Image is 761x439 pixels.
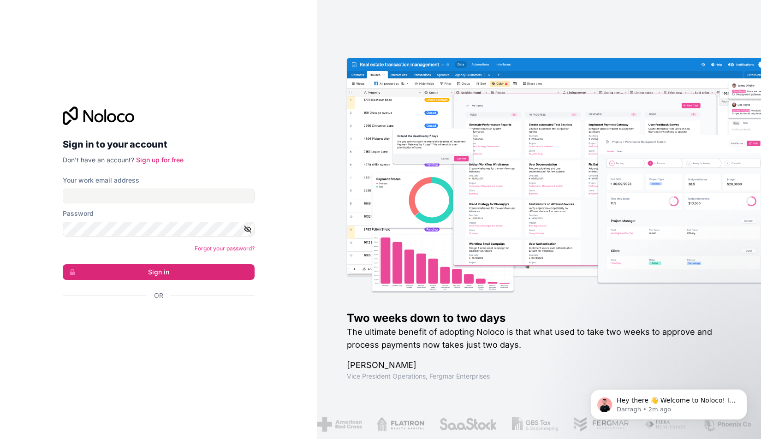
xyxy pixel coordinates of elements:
input: Password [63,222,255,237]
h1: Vice President Operations , Fergmar Enterprises [347,372,732,381]
a: Sign up for free [136,156,184,164]
h1: [PERSON_NAME] [347,359,732,372]
img: /assets/saastock-C6Zbiodz.png [439,417,497,432]
h2: The ultimate benefit of adopting Noloco is that what used to take two weeks to approve and proces... [347,326,732,351]
img: /assets/american-red-cross-BAupjrZR.png [317,417,362,432]
img: /assets/flatiron-C8eUkumj.png [377,417,425,432]
a: Forgot your password? [195,245,255,252]
h1: Two weeks down to two days [347,311,732,326]
img: /assets/fergmar-CudnrXN5.png [573,417,630,432]
iframe: Intercom notifications message [577,370,761,434]
h2: Sign in to your account [63,136,255,153]
label: Your work email address [63,176,139,185]
iframe: Sign in with Google Button [58,310,252,331]
input: Email address [63,189,255,203]
span: Or [154,291,163,300]
img: /assets/gbstax-C-GtDUiK.png [512,417,559,432]
span: Don't have an account? [63,156,134,164]
button: Sign in [63,264,255,280]
label: Password [63,209,94,218]
div: Sign in with Google. Opens in new tab [63,310,247,331]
